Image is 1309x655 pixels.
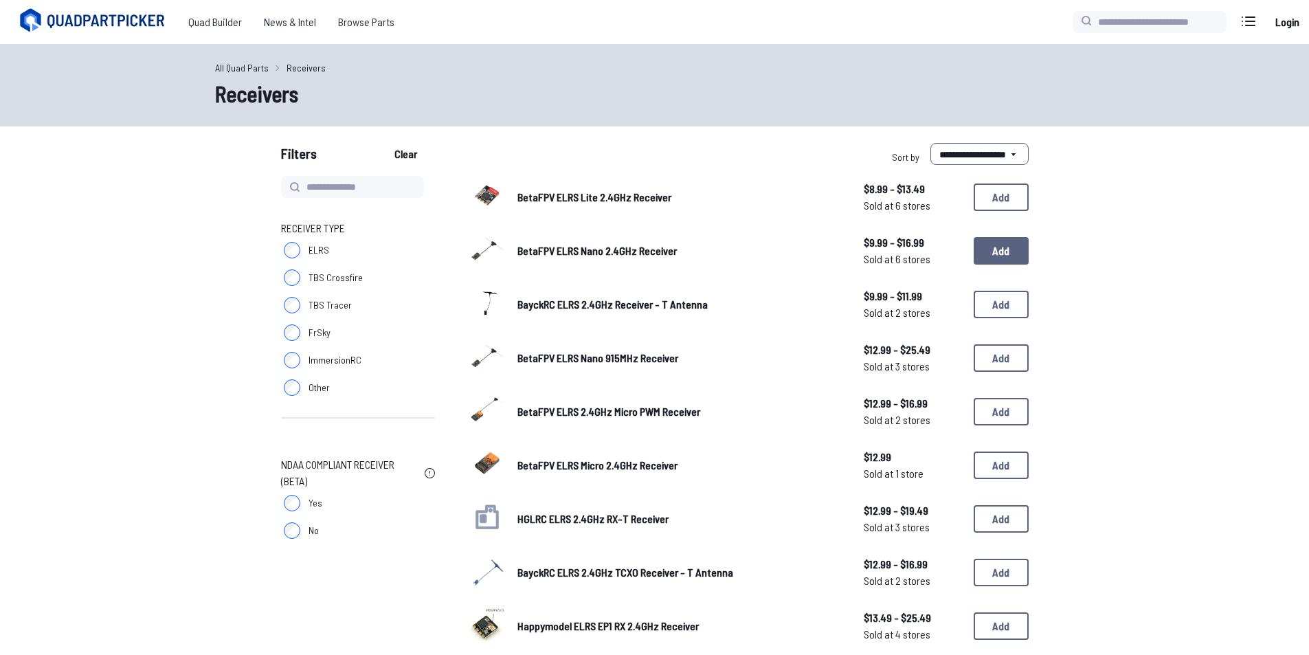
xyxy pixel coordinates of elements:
[517,564,842,581] a: BayckRC ELRS 2.4GHz TCXO Receiver - T Antenna
[517,457,842,474] a: BetaFPV ELRS Micro 2.4GHz Receiver
[215,77,1095,110] h1: Receivers
[864,395,963,412] span: $12.99 - $16.99
[468,230,506,272] a: image
[468,337,506,379] a: image
[309,496,322,510] span: Yes
[864,449,963,465] span: $12.99
[864,197,963,214] span: Sold at 6 stores
[468,390,506,433] a: image
[864,234,963,251] span: $9.99 - $16.99
[468,551,506,590] img: image
[468,444,506,487] a: image
[281,220,345,236] span: Receiver Type
[930,143,1029,165] select: Sort by
[517,566,733,579] span: BayckRC ELRS 2.4GHz TCXO Receiver - T Antenna
[284,242,300,258] input: ELRS
[309,381,330,395] span: Other
[517,511,842,527] a: HGLRC ELRS 2.4GHz RX-T Receiver
[517,405,700,418] span: BetaFPV ELRS 2.4GHz Micro PWM Receiver
[327,8,405,36] a: Browse Parts
[468,230,506,268] img: image
[974,291,1029,318] button: Add
[468,605,506,647] a: image
[468,390,506,429] img: image
[517,618,842,634] a: Happymodel ELRS EP1 RX 2.4GHz Receiver
[974,505,1029,533] button: Add
[517,403,842,420] a: BetaFPV ELRS 2.4GHz Micro PWM Receiver
[517,298,708,311] span: BayckRC ELRS 2.4GHz Receiver - T Antenna
[517,458,678,471] span: BetaFPV ELRS Micro 2.4GHz Receiver
[517,351,678,364] span: BetaFPV ELRS Nano 915MHz Receiver
[974,452,1029,479] button: Add
[309,243,329,257] span: ELRS
[1271,8,1304,36] a: Login
[517,512,669,525] span: HGLRC ELRS 2.4GHz RX-T Receiver
[177,8,253,36] a: Quad Builder
[517,243,842,259] a: BetaFPV ELRS Nano 2.4GHz Receiver
[864,304,963,321] span: Sold at 2 stores
[864,502,963,519] span: $12.99 - $19.49
[287,60,326,75] a: Receivers
[864,412,963,428] span: Sold at 2 stores
[517,350,842,366] a: BetaFPV ELRS Nano 915MHz Receiver
[864,358,963,375] span: Sold at 3 stores
[517,244,677,257] span: BetaFPV ELRS Nano 2.4GHz Receiver
[284,379,300,396] input: Other
[974,184,1029,211] button: Add
[284,324,300,341] input: FrSky
[517,296,842,313] a: BayckRC ELRS 2.4GHz Receiver - T Antenna
[309,524,319,537] span: No
[864,342,963,358] span: $12.99 - $25.49
[468,283,506,326] a: image
[284,269,300,286] input: TBS Crossfire
[974,398,1029,425] button: Add
[974,344,1029,372] button: Add
[974,559,1029,586] button: Add
[974,237,1029,265] button: Add
[253,8,327,36] a: News & Intel
[309,271,363,285] span: TBS Crossfire
[281,143,317,170] span: Filters
[468,176,506,219] a: image
[309,326,331,340] span: FrSky
[215,60,269,75] a: All Quad Parts
[284,522,300,539] input: No
[517,190,671,203] span: BetaFPV ELRS Lite 2.4GHz Receiver
[383,143,429,165] button: Clear
[468,444,506,482] img: image
[864,519,963,535] span: Sold at 3 stores
[309,298,352,312] span: TBS Tracer
[864,181,963,197] span: $8.99 - $13.49
[284,297,300,313] input: TBS Tracer
[309,353,361,367] span: ImmersionRC
[468,605,506,643] img: image
[864,610,963,626] span: $13.49 - $25.49
[517,619,699,632] span: Happymodel ELRS EP1 RX 2.4GHz Receiver
[864,556,963,573] span: $12.99 - $16.99
[864,465,963,482] span: Sold at 1 store
[892,151,919,163] span: Sort by
[468,551,506,594] a: image
[281,456,419,489] span: NDAA Compliant Receiver (Beta)
[517,189,842,206] a: BetaFPV ELRS Lite 2.4GHz Receiver
[284,495,300,511] input: Yes
[864,626,963,643] span: Sold at 4 stores
[468,337,506,375] img: image
[864,251,963,267] span: Sold at 6 stores
[468,176,506,214] img: image
[468,283,506,322] img: image
[864,288,963,304] span: $9.99 - $11.99
[864,573,963,589] span: Sold at 2 stores
[974,612,1029,640] button: Add
[284,352,300,368] input: ImmersionRC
